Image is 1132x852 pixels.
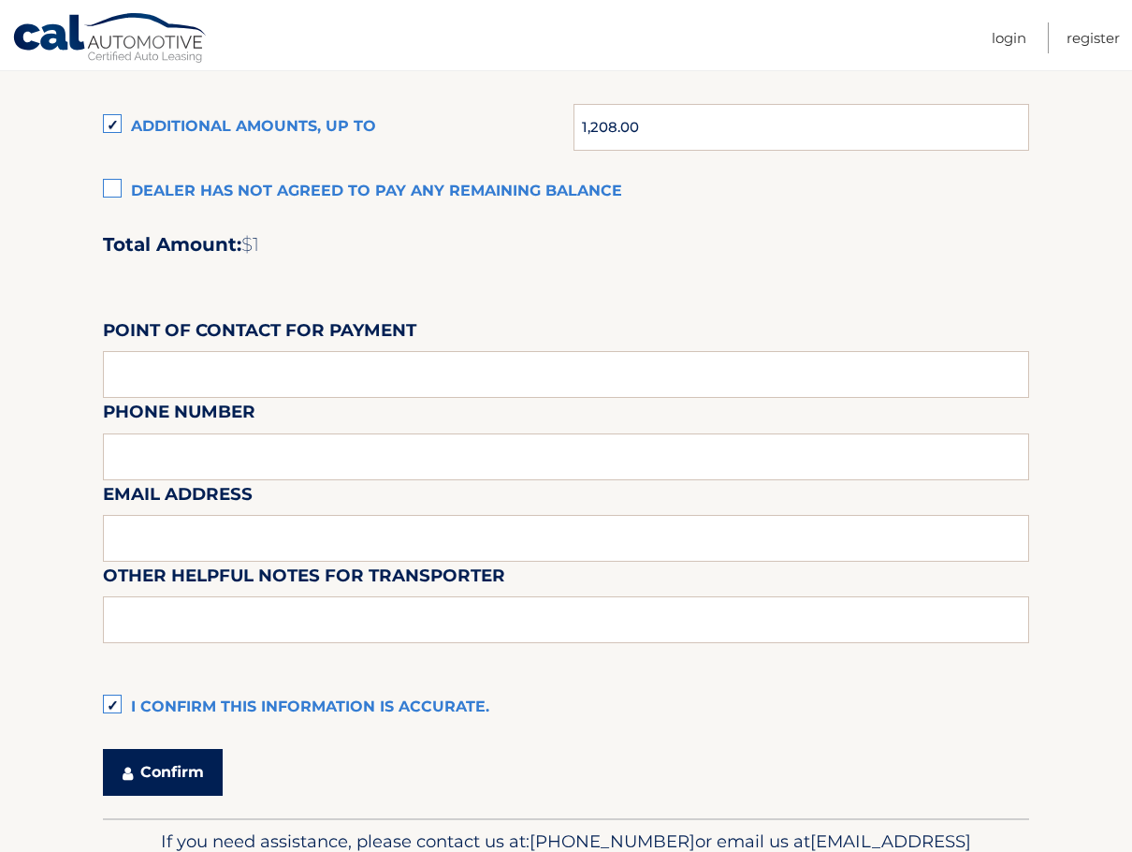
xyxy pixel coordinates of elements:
span: $1 [241,233,259,256]
label: Other helpful notes for transporter [103,562,505,596]
label: Email Address [103,480,253,515]
a: Register [1067,22,1120,53]
h2: Total Amount: [103,233,1029,257]
a: Cal Automotive [12,12,209,66]
span: [PHONE_NUMBER] [530,830,695,852]
a: Login [992,22,1026,53]
input: Maximum Amount [573,104,1029,151]
label: Additional amounts, up to [103,109,573,146]
label: Point of Contact for Payment [103,316,416,351]
button: Confirm [103,749,223,796]
label: Dealer has not agreed to pay any remaining balance [103,173,1029,211]
label: I confirm this information is accurate. [103,689,1029,727]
